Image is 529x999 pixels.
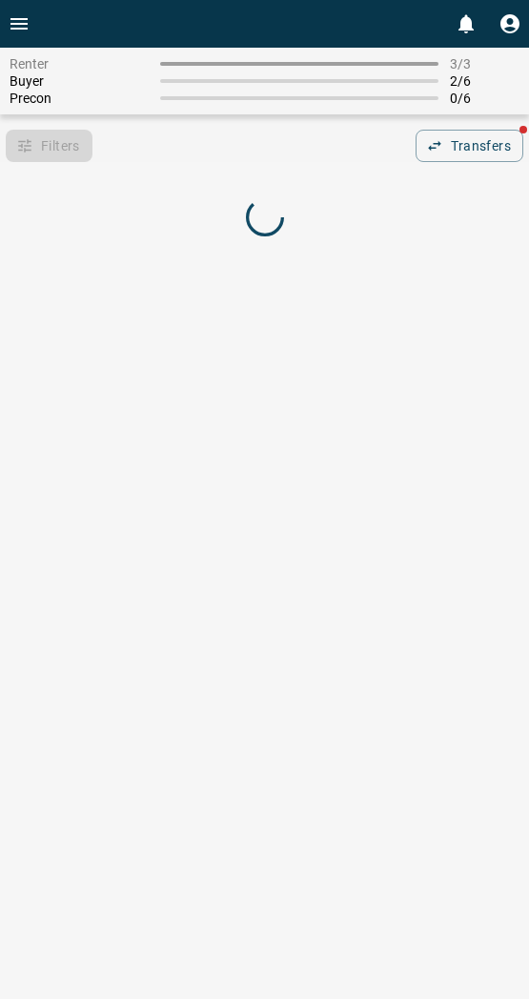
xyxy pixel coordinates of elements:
[10,91,149,106] span: Precon
[491,5,529,43] button: Profile
[416,130,523,162] button: Transfers
[450,91,519,106] span: 0 / 6
[10,73,149,89] span: Buyer
[10,56,149,71] span: Renter
[450,56,519,71] span: 3 / 3
[450,73,519,89] span: 2 / 6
